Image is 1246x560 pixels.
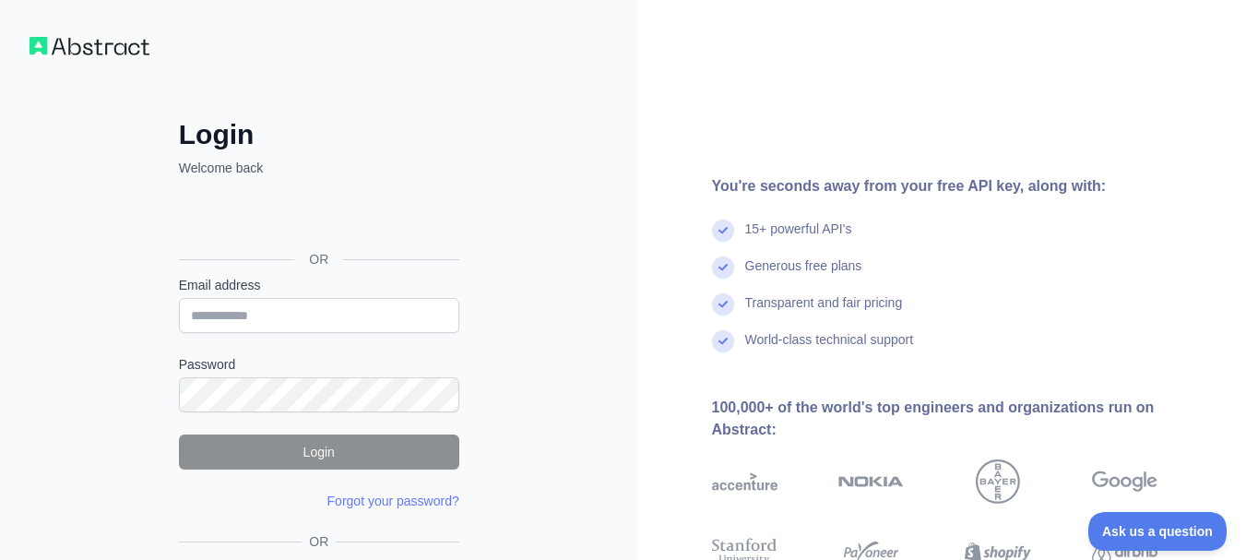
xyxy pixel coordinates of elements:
p: Welcome back [179,159,459,177]
div: Transparent and fair pricing [745,293,903,330]
img: check mark [712,220,734,242]
button: Login [179,435,459,470]
label: Email address [179,276,459,294]
img: check mark [712,330,734,352]
img: google [1092,459,1157,504]
span: OR [302,532,336,551]
img: nokia [838,459,904,504]
iframe: Toggle Customer Support [1088,512,1228,551]
img: check mark [712,256,734,279]
img: check mark [712,293,734,316]
div: You're seconds away from your free API key, along with: [712,175,1217,197]
a: Forgot your password? [327,494,459,508]
span: OR [294,250,343,268]
h2: Login [179,118,459,151]
iframe: Sign in with Google Button [170,197,465,238]
div: 100,000+ of the world's top engineers and organizations run on Abstract: [712,397,1217,441]
div: Generous free plans [745,256,862,293]
label: Password [179,355,459,374]
div: World-class technical support [745,330,914,367]
img: accenture [712,459,777,504]
img: Workflow [30,37,149,55]
img: bayer [976,459,1020,504]
div: 15+ powerful API's [745,220,852,256]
